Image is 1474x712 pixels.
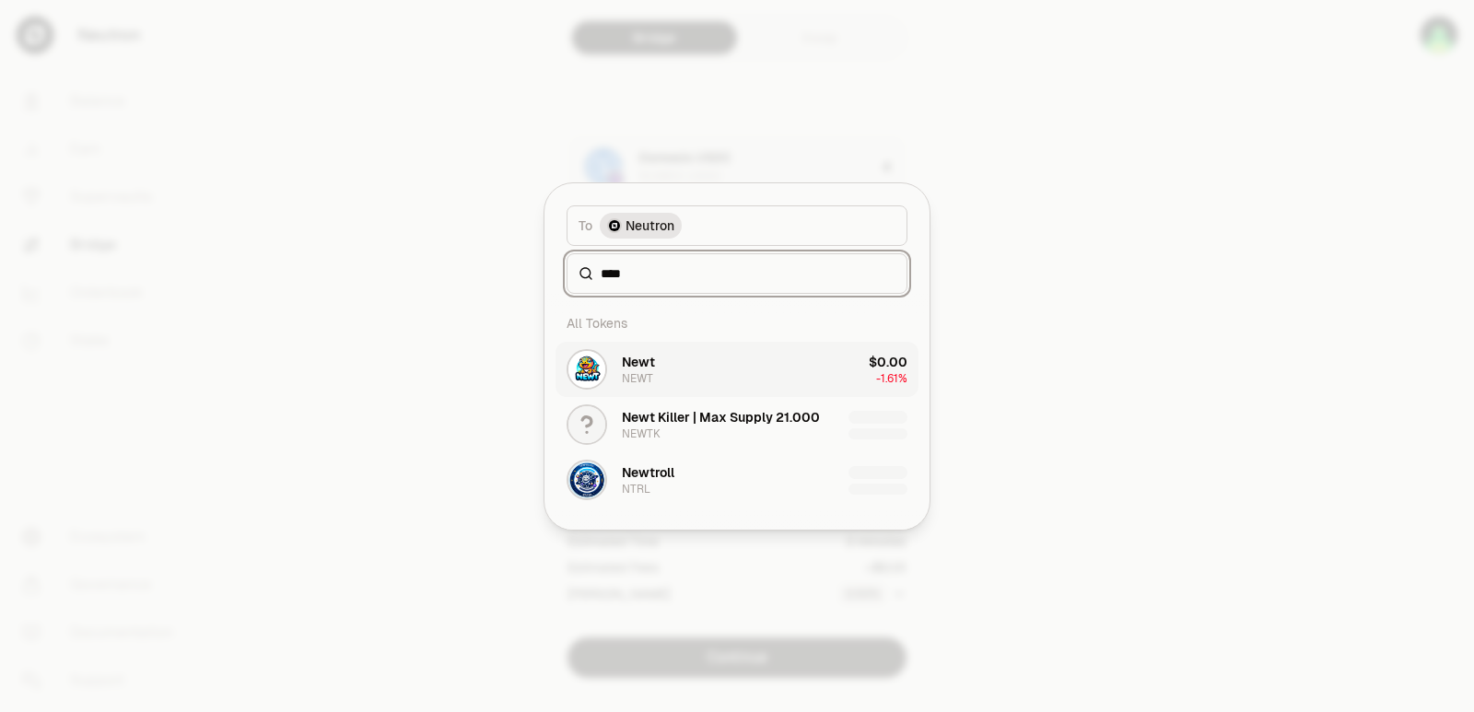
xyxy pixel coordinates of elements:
[622,463,674,482] div: Newtroll
[568,461,605,498] img: NTRL Logo
[622,426,661,441] div: NEWTK
[568,351,605,388] img: NEWT Logo
[556,342,918,397] button: NEWT LogoNewtNEWT$0.00-1.61%
[579,216,592,235] span: To
[626,216,674,235] span: Neutron
[869,353,907,371] div: $0.00
[622,408,820,426] div: Newt Killer | Max Supply 21.000
[622,482,650,496] div: NTRL
[622,371,653,386] div: NEWT
[556,397,918,452] button: Newt Killer | Max Supply 21.000NEWTK
[609,220,620,231] img: Neutron Logo
[567,205,907,246] button: ToNeutron LogoNeutron
[556,305,918,342] div: All Tokens
[556,452,918,508] button: NTRL LogoNewtrollNTRL
[622,353,655,371] div: Newt
[876,371,907,386] span: -1.61%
